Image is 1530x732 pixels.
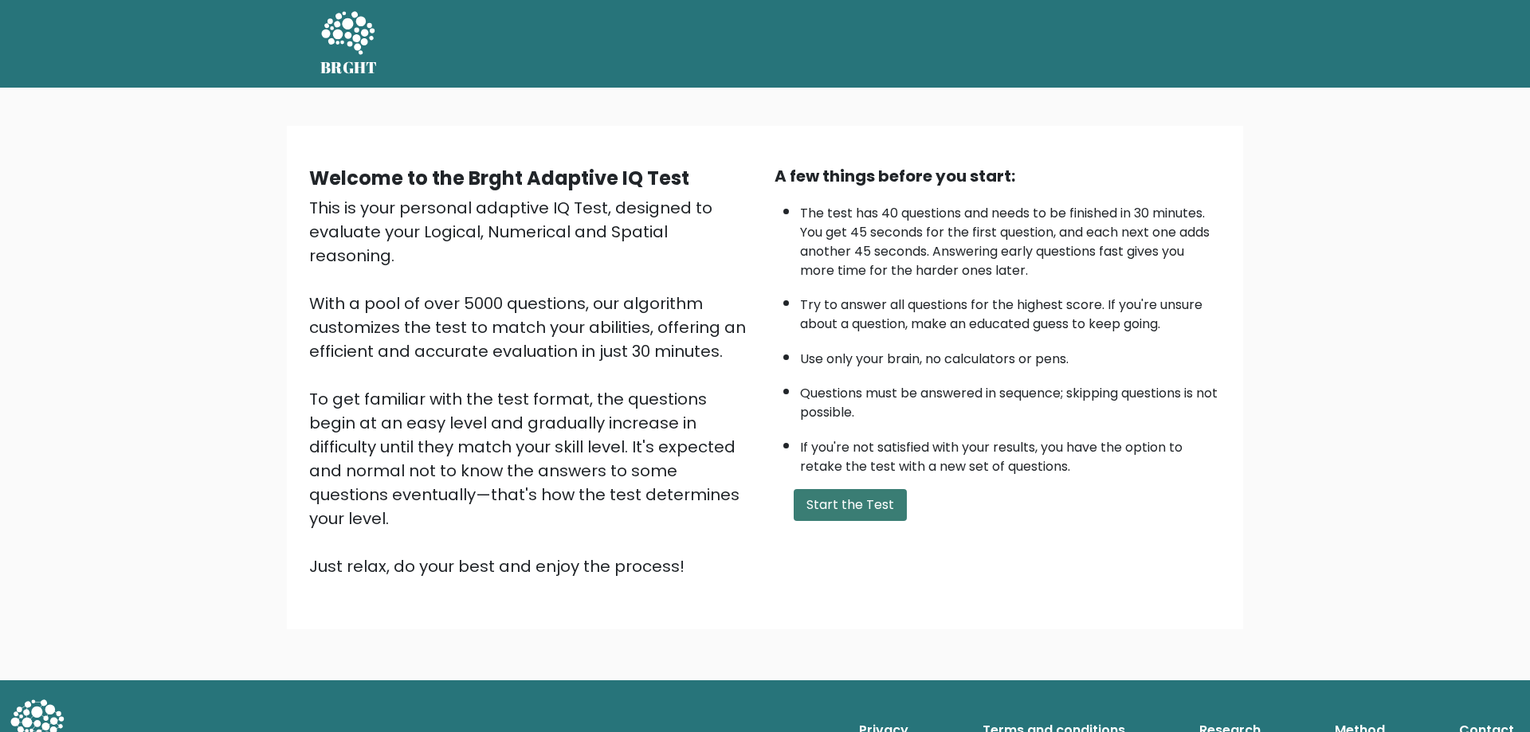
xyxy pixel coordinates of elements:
[794,489,907,521] button: Start the Test
[800,430,1221,476] li: If you're not satisfied with your results, you have the option to retake the test with a new set ...
[800,376,1221,422] li: Questions must be answered in sequence; skipping questions is not possible.
[309,196,755,578] div: This is your personal adaptive IQ Test, designed to evaluate your Logical, Numerical and Spatial ...
[309,165,689,191] b: Welcome to the Brght Adaptive IQ Test
[800,288,1221,334] li: Try to answer all questions for the highest score. If you're unsure about a question, make an edu...
[320,6,378,81] a: BRGHT
[320,58,378,77] h5: BRGHT
[800,342,1221,369] li: Use only your brain, no calculators or pens.
[800,196,1221,280] li: The test has 40 questions and needs to be finished in 30 minutes. You get 45 seconds for the firs...
[775,164,1221,188] div: A few things before you start:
